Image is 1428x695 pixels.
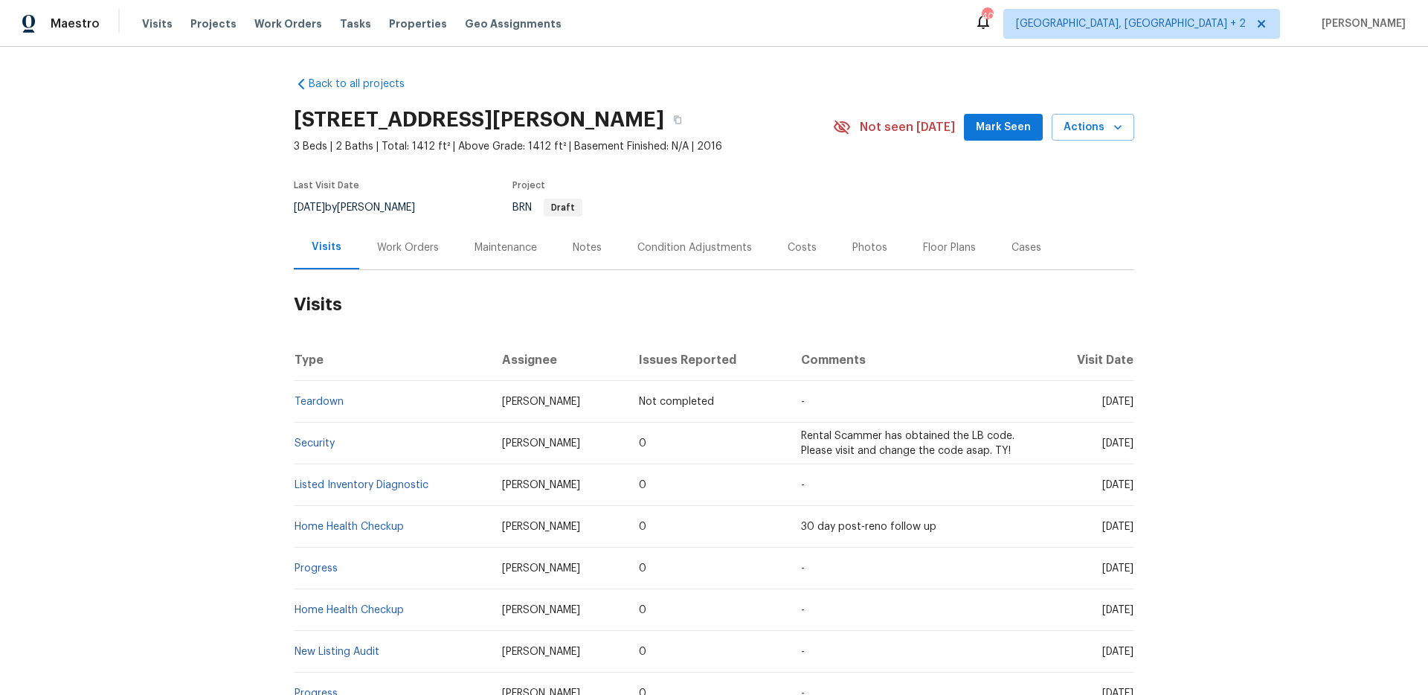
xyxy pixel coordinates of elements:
span: [PERSON_NAME] [502,605,580,615]
span: Maestro [51,16,100,31]
span: 30 day post-reno follow up [801,522,936,532]
span: [DATE] [1102,480,1133,490]
div: Notes [573,240,602,255]
span: Mark Seen [976,118,1031,137]
span: [GEOGRAPHIC_DATA], [GEOGRAPHIC_DATA] + 2 [1016,16,1246,31]
span: - [801,397,805,407]
span: [PERSON_NAME] [502,397,580,407]
span: 0 [639,605,646,615]
span: Rental Scammer has obtained the LB code. Please visit and change the code asap. TY! [801,431,1014,456]
h2: [STREET_ADDRESS][PERSON_NAME] [294,112,664,127]
th: Assignee [490,339,627,381]
span: - [801,605,805,615]
span: [PERSON_NAME] [502,438,580,449]
th: Issues Reported [627,339,790,381]
span: [DATE] [1102,605,1133,615]
div: Cases [1011,240,1041,255]
span: 0 [639,480,646,490]
span: [PERSON_NAME] [502,563,580,574]
div: Condition Adjustments [637,240,752,255]
a: Progress [295,563,338,574]
span: Tasks [340,19,371,29]
span: Properties [389,16,447,31]
div: Photos [852,240,887,255]
span: 3 Beds | 2 Baths | Total: 1412 ft² | Above Grade: 1412 ft² | Basement Finished: N/A | 2016 [294,139,833,154]
span: 0 [639,647,646,657]
span: Not seen [DATE] [860,120,955,135]
span: [PERSON_NAME] [502,480,580,490]
span: Work Orders [254,16,322,31]
a: Home Health Checkup [295,522,404,532]
span: Last Visit Date [294,181,359,190]
a: Security [295,438,335,449]
span: - [801,480,805,490]
a: Listed Inventory Diagnostic [295,480,428,490]
span: [PERSON_NAME] [1316,16,1406,31]
div: 40 [982,9,992,24]
th: Comments [789,339,1041,381]
span: Visits [142,16,173,31]
span: 0 [639,522,646,532]
div: Work Orders [377,240,439,255]
button: Actions [1052,114,1134,141]
span: Not completed [639,397,714,407]
a: Teardown [295,397,344,407]
div: Costs [788,240,817,255]
button: Copy Address [664,106,691,133]
span: Draft [545,203,581,212]
span: [DATE] [294,202,325,213]
a: New Listing Audit [295,647,379,657]
a: Back to all projects [294,77,437,92]
div: Maintenance [475,240,537,255]
span: [PERSON_NAME] [502,522,580,532]
span: 0 [639,563,646,574]
div: Floor Plans [923,240,976,255]
th: Visit Date [1041,339,1134,381]
th: Type [294,339,490,381]
span: Projects [190,16,237,31]
span: BRN [512,202,582,213]
a: Home Health Checkup [295,605,404,615]
span: [PERSON_NAME] [502,647,580,657]
span: - [801,647,805,657]
span: Actions [1064,118,1122,137]
span: 0 [639,438,646,449]
span: - [801,563,805,574]
h2: Visits [294,270,1134,339]
span: [DATE] [1102,522,1133,532]
span: [DATE] [1102,563,1133,574]
span: [DATE] [1102,397,1133,407]
span: Project [512,181,545,190]
div: Visits [312,240,341,254]
span: Geo Assignments [465,16,562,31]
span: [DATE] [1102,647,1133,657]
span: [DATE] [1102,438,1133,449]
button: Mark Seen [964,114,1043,141]
div: by [PERSON_NAME] [294,199,433,217]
